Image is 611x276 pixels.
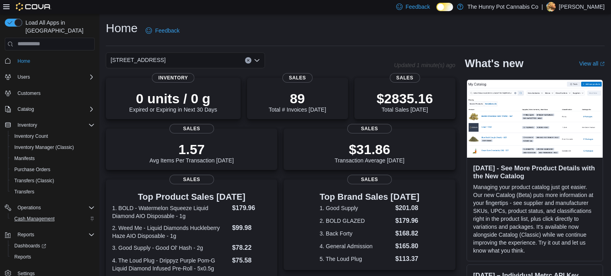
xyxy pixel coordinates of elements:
div: Transaction Average [DATE] [335,141,405,164]
a: Dashboards [8,240,98,251]
span: Operations [14,203,95,212]
span: [STREET_ADDRESS] [111,55,165,65]
span: Customers [14,88,95,98]
dd: $168.82 [395,229,420,238]
button: Customers [2,87,98,99]
dt: 4. The Loud Plug - Drippyz Purple Pom-G Liquid Diamond Infused Pre-Roll - 5x0.5g [112,257,229,272]
dt: 3. Good Supply - Good Ol' Hash - 2g [112,244,229,252]
p: [PERSON_NAME] [559,2,605,12]
span: Reports [14,254,31,260]
span: Inventory Manager (Classic) [11,143,95,152]
a: Purchase Orders [11,165,54,174]
button: Users [14,72,33,82]
span: Home [14,56,95,66]
button: Operations [14,203,44,212]
a: Home [14,56,33,66]
span: Transfers (Classic) [11,176,95,185]
button: Catalog [14,104,37,114]
dd: $201.08 [395,203,420,213]
button: Reports [2,229,98,240]
input: Dark Mode [436,3,453,11]
dd: $179.96 [232,203,271,213]
button: Purchase Orders [8,164,98,175]
div: Expired or Expiring in Next 30 Days [129,91,217,113]
button: Reports [14,230,37,239]
p: $2835.16 [377,91,433,106]
span: Users [18,74,30,80]
dt: 2. BOLD GLAZED [320,217,392,225]
span: Cash Management [11,214,95,224]
p: | [541,2,543,12]
dt: 3. Back Forty [320,230,392,237]
p: $31.86 [335,141,405,157]
span: Inventory Manager (Classic) [14,144,74,151]
button: Inventory [2,120,98,131]
dt: 4. General Admission [320,242,392,250]
span: Customers [18,90,41,97]
p: 0 units / 0 g [129,91,217,106]
span: Inventory Count [14,133,48,139]
button: Inventory Manager (Classic) [8,142,98,153]
p: 1.57 [150,141,234,157]
p: Updated 1 minute(s) ago [394,62,455,68]
h3: [DATE] - See More Product Details with the New Catalog [473,164,596,180]
h1: Home [106,20,138,36]
span: Purchase Orders [14,166,51,173]
dt: 1. BOLD - Watermelon Squeeze Liquid Diamond AIO Disposable - 1g [112,204,229,220]
span: Reports [11,252,95,262]
div: Ryan Noble [546,2,556,12]
span: Dark Mode [436,11,437,12]
a: Manifests [11,154,38,163]
h3: Top Brand Sales [DATE] [320,192,420,202]
dt: 2. Weed Me - Liquid Diamonds Huckleberry Haze AIO Disposable - 1g [112,224,229,240]
h3: Top Product Sales [DATE] [112,192,271,202]
a: Dashboards [11,241,49,251]
dd: $113.37 [395,254,420,264]
span: Purchase Orders [11,165,95,174]
span: Users [14,72,95,82]
span: Reports [14,230,95,239]
span: Transfers [11,187,95,197]
span: Catalog [14,104,95,114]
a: Cash Management [11,214,58,224]
span: Feedback [406,3,430,11]
span: Inventory [152,73,195,83]
a: Feedback [142,23,183,39]
a: Transfers (Classic) [11,176,57,185]
button: Users [2,71,98,83]
span: Dashboards [11,241,95,251]
dd: $165.80 [395,241,420,251]
a: Inventory Manager (Classic) [11,143,77,152]
p: The Hunny Pot Cannabis Co [467,2,538,12]
div: Total # Invoices [DATE] [269,91,326,113]
span: Sales [169,175,214,184]
svg: External link [600,62,605,66]
a: Reports [11,252,34,262]
div: Avg Items Per Transaction [DATE] [150,141,234,164]
span: Manifests [14,155,35,162]
a: Customers [14,89,44,98]
button: Transfers [8,186,98,197]
span: Feedback [155,27,179,35]
span: Catalog [18,106,34,112]
dt: 1. Good Supply [320,204,392,212]
a: Inventory Count [11,131,51,141]
a: View allExternal link [579,60,605,67]
span: Reports [18,232,34,238]
button: Clear input [245,57,251,64]
a: Transfers [11,187,37,197]
span: Load All Apps in [GEOGRAPHIC_DATA] [22,19,95,35]
button: Cash Management [8,213,98,224]
p: 89 [269,91,326,106]
button: Manifests [8,153,98,164]
span: Sales [282,73,313,83]
span: Sales [169,124,214,133]
dd: $99.98 [232,223,271,233]
span: Sales [389,73,420,83]
dd: $78.22 [232,243,271,253]
button: Inventory Count [8,131,98,142]
dt: 5. The Loud Plug [320,255,392,263]
span: Sales [347,124,392,133]
dd: $75.58 [232,256,271,265]
button: Catalog [2,104,98,115]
